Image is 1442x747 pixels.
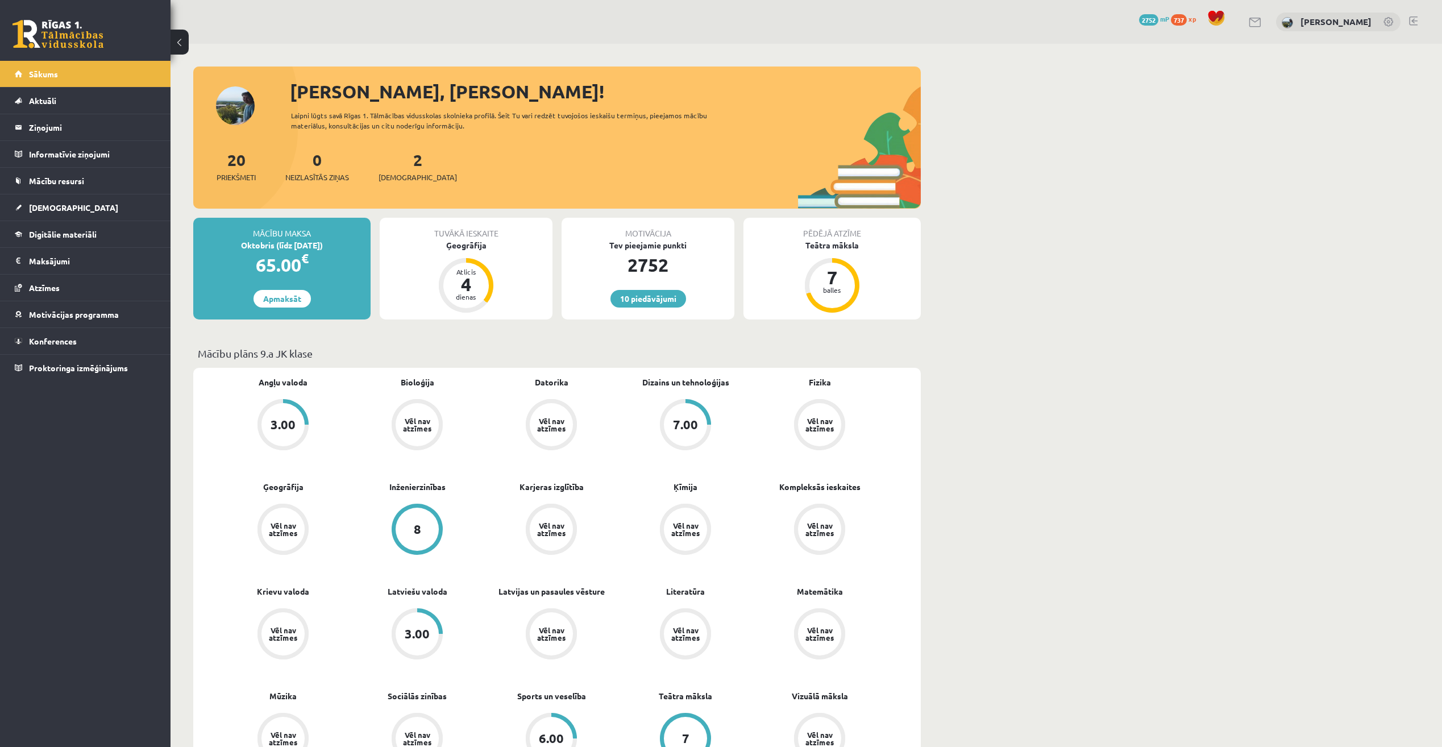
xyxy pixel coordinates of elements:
[15,221,156,247] a: Digitālie materiāli
[642,376,729,388] a: Dizains un tehnoloģijas
[198,346,916,361] p: Mācību plāns 9.a JK klase
[350,399,484,453] a: Vēl nav atzīmes
[659,690,712,702] a: Teātra māksla
[815,268,849,287] div: 7
[15,248,156,274] a: Maksājumi
[15,114,156,140] a: Ziņojumi
[15,194,156,221] a: [DEMOGRAPHIC_DATA]
[267,626,299,641] div: Vēl nav atzīmes
[29,336,77,346] span: Konferences
[216,399,350,453] a: 3.00
[29,69,58,79] span: Sākums
[517,690,586,702] a: Sports un veselība
[301,250,309,267] span: €
[1188,14,1196,23] span: xp
[15,355,156,381] a: Proktoringa izmēģinājums
[1282,17,1293,28] img: Jānis Helvigs
[682,732,689,745] div: 7
[535,626,567,641] div: Vēl nav atzīmes
[380,239,552,251] div: Ģeogrāfija
[379,150,457,183] a: 2[DEMOGRAPHIC_DATA]
[257,586,309,597] a: Krievu valoda
[29,202,118,213] span: [DEMOGRAPHIC_DATA]
[350,608,484,662] a: 3.00
[797,586,843,597] a: Matemātika
[753,504,887,557] a: Vēl nav atzīmes
[15,88,156,114] a: Aktuāli
[618,504,753,557] a: Vēl nav atzīmes
[743,218,921,239] div: Pēdējā atzīme
[618,399,753,453] a: 7.00
[670,522,701,537] div: Vēl nav atzīmes
[449,268,483,275] div: Atlicis
[267,522,299,537] div: Vēl nav atzīmes
[484,399,618,453] a: Vēl nav atzīmes
[484,504,618,557] a: Vēl nav atzīmes
[15,301,156,327] a: Motivācijas programma
[380,218,552,239] div: Tuvākā ieskaite
[1171,14,1202,23] a: 737 xp
[809,376,831,388] a: Fizika
[29,141,156,167] legend: Informatīvie ziņojumi
[401,417,433,432] div: Vēl nav atzīmes
[804,522,836,537] div: Vēl nav atzīmes
[15,141,156,167] a: Informatīvie ziņojumi
[815,287,849,293] div: balles
[1139,14,1169,23] a: 2752 mP
[535,522,567,537] div: Vēl nav atzīmes
[388,586,447,597] a: Latviešu valoda
[193,218,371,239] div: Mācību maksa
[271,418,296,431] div: 3.00
[29,96,56,106] span: Aktuāli
[1160,14,1169,23] span: mP
[670,626,701,641] div: Vēl nav atzīmes
[29,176,84,186] span: Mācību resursi
[259,376,307,388] a: Angļu valoda
[562,218,734,239] div: Motivācija
[267,731,299,746] div: Vēl nav atzīmes
[1300,16,1372,27] a: [PERSON_NAME]
[13,20,103,48] a: Rīgas 1. Tālmācības vidusskola
[216,608,350,662] a: Vēl nav atzīmes
[618,608,753,662] a: Vēl nav atzīmes
[285,172,349,183] span: Neizlasītās ziņas
[792,690,848,702] a: Vizuālā māksla
[269,690,297,702] a: Mūzika
[484,608,618,662] a: Vēl nav atzīmes
[15,275,156,301] a: Atzīmes
[401,731,433,746] div: Vēl nav atzīmes
[779,481,861,493] a: Kompleksās ieskaites
[804,731,836,746] div: Vēl nav atzīmes
[15,168,156,194] a: Mācību resursi
[666,586,705,597] a: Literatūra
[15,61,156,87] a: Sākums
[263,481,304,493] a: Ģeogrāfija
[753,608,887,662] a: Vēl nav atzīmes
[562,251,734,279] div: 2752
[610,290,686,308] a: 10 piedāvājumi
[29,229,97,239] span: Digitālie materiāli
[520,481,584,493] a: Karjeras izglītība
[193,251,371,279] div: 65.00
[15,328,156,354] a: Konferences
[804,626,836,641] div: Vēl nav atzīmes
[29,363,128,373] span: Proktoringa izmēģinājums
[379,172,457,183] span: [DEMOGRAPHIC_DATA]
[498,586,605,597] a: Latvijas un pasaules vēsture
[449,275,483,293] div: 4
[193,239,371,251] div: Oktobris (līdz [DATE])
[539,732,564,745] div: 6.00
[449,293,483,300] div: dienas
[29,248,156,274] legend: Maksājumi
[285,150,349,183] a: 0Neizlasītās ziņas
[388,690,447,702] a: Sociālās zinības
[743,239,921,314] a: Teātra māksla 7 balles
[673,418,698,431] div: 7.00
[254,290,311,308] a: Apmaksāt
[405,628,430,640] div: 3.00
[1171,14,1187,26] span: 737
[216,504,350,557] a: Vēl nav atzīmes
[350,504,484,557] a: 8
[535,417,567,432] div: Vēl nav atzīmes
[753,399,887,453] a: Vēl nav atzīmes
